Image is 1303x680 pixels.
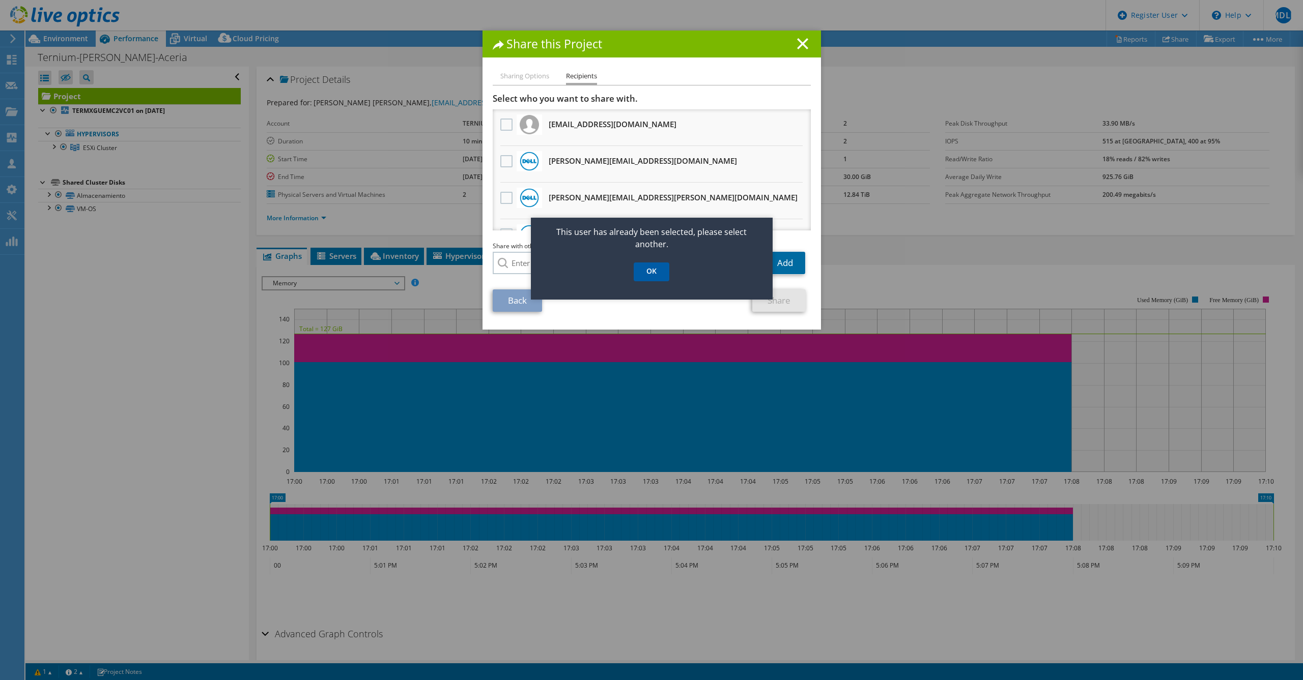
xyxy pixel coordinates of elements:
[520,188,539,208] img: Dell
[493,38,811,50] h1: Share this Project
[493,93,811,104] h3: Select who you want to share with.
[520,152,539,171] img: Dell
[520,115,539,134] img: Logo
[634,262,669,281] a: OK
[493,289,542,312] a: Back
[566,70,597,85] li: Recipients
[765,252,805,274] a: Add
[500,70,549,83] li: Sharing Options
[549,153,737,169] h3: [PERSON_NAME][EMAIL_ADDRESS][DOMAIN_NAME]
[752,289,806,312] a: Share
[493,242,589,250] span: Share with other Live Optics users
[531,226,773,250] p: This user has already been selected, please select another.
[549,116,676,132] h3: [EMAIL_ADDRESS][DOMAIN_NAME]
[520,225,539,244] img: Dell
[493,252,757,274] input: Enter email address
[549,189,798,205] h3: [PERSON_NAME][EMAIL_ADDRESS][PERSON_NAME][DOMAIN_NAME]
